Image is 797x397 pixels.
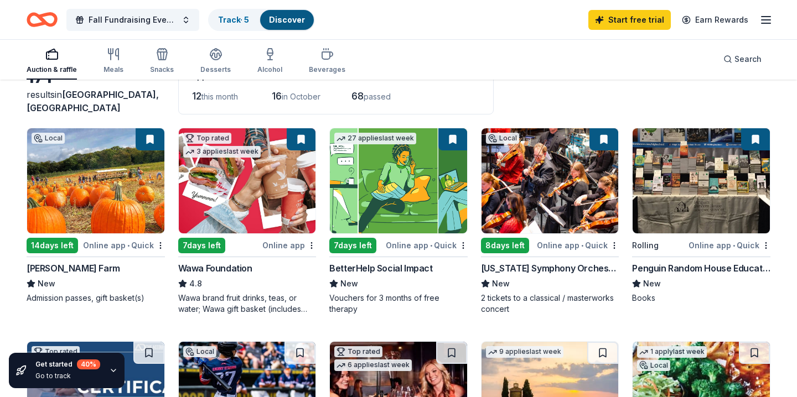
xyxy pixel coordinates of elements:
div: 9 applies last week [486,346,563,358]
a: Start free trial [588,10,671,30]
span: • [430,241,432,250]
span: • [581,241,583,250]
a: Image for Wawa FoundationTop rated3 applieslast week7days leftOnline appWawa Foundation4.8Wawa br... [178,128,317,315]
div: Online app Quick [386,238,468,252]
div: Local [183,346,216,357]
a: Track· 5 [218,15,249,24]
div: 7 days left [329,238,376,253]
div: results [27,88,165,114]
button: Search [715,48,770,70]
button: Beverages [309,43,345,80]
span: [GEOGRAPHIC_DATA], [GEOGRAPHIC_DATA] [27,89,159,113]
button: Alcohol [257,43,282,80]
button: Snacks [150,43,174,80]
div: Online app Quick [537,238,619,252]
div: Rolling [632,239,659,252]
span: New [340,277,358,290]
div: 7 days left [178,238,225,253]
div: Local [637,360,670,371]
button: Meals [103,43,123,80]
div: Penguin Random House Education [632,262,770,275]
span: passed [364,92,391,101]
div: 14 days left [27,238,78,253]
span: • [733,241,735,250]
div: 8 days left [481,238,529,253]
div: 2 tickets to a classical / masterworks concert [481,292,619,315]
div: Admission passes, gift basket(s) [27,292,165,304]
div: Auction & raffle [27,65,77,74]
button: Track· 5Discover [208,9,315,31]
div: [US_STATE] Symphony Orchestra [481,262,619,275]
div: Meals [103,65,123,74]
span: New [38,277,55,290]
div: Alcohol [257,65,282,74]
div: 3 applies last week [183,146,261,158]
div: Local [32,133,65,144]
div: [PERSON_NAME] Farm [27,262,120,275]
div: 1 apply last week [637,346,707,358]
div: Vouchers for 3 months of free therapy [329,292,468,315]
img: Image for Gaver Farm [27,128,164,233]
div: Online app [262,238,316,252]
button: Auction & raffle [27,43,77,80]
button: Fall Fundraising Events; Trunk or Treat and Others [66,9,199,31]
span: 16 [272,90,282,102]
a: Earn Rewards [675,10,755,30]
span: in [27,89,159,113]
a: Image for Gaver FarmLocal14days leftOnline app•Quick[PERSON_NAME] FarmNewAdmission passes, gift b... [27,128,165,304]
span: Fall Fundraising Events; Trunk or Treat and Others [89,13,177,27]
div: Desserts [200,65,231,74]
a: Image for Maryland Symphony OrchestraLocal8days leftOnline app•Quick[US_STATE] Symphony Orchestra... [481,128,619,315]
span: Search [734,53,762,66]
div: 40 % [77,359,100,369]
div: Beverages [309,65,345,74]
div: Snacks [150,65,174,74]
div: BetterHelp Social Impact [329,262,432,275]
button: Desserts [200,43,231,80]
div: Online app Quick [83,238,165,252]
div: Wawa brand fruit drinks, teas, or water; Wawa gift basket (includes Wawa products and coupons) [178,292,317,315]
a: Image for Penguin Random House EducationRollingOnline app•QuickPenguin Random House EducationNewB... [632,128,770,304]
div: Top rated [334,346,382,357]
span: New [643,277,661,290]
img: Image for BetterHelp Social Impact [330,128,467,233]
img: Image for Wawa Foundation [179,128,316,233]
div: Local [486,133,519,144]
div: 27 applies last week [334,133,416,144]
div: Wawa Foundation [178,262,252,275]
div: Books [632,292,770,304]
div: 6 applies last week [334,359,412,371]
img: Image for Maryland Symphony Orchestra [482,128,619,233]
div: Top rated [183,133,231,144]
span: • [127,241,130,250]
img: Image for Penguin Random House Education [633,128,770,233]
a: Discover [269,15,305,24]
div: Online app Quick [689,238,770,252]
a: Home [27,7,58,33]
span: in October [282,92,320,101]
div: Get started [35,359,100,369]
span: 12 [192,90,201,102]
span: 68 [351,90,364,102]
div: Go to track [35,372,100,380]
span: 4.8 [189,277,202,290]
span: New [492,277,510,290]
a: Image for BetterHelp Social Impact27 applieslast week7days leftOnline app•QuickBetterHelp Social ... [329,128,468,315]
span: this month [201,92,238,101]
